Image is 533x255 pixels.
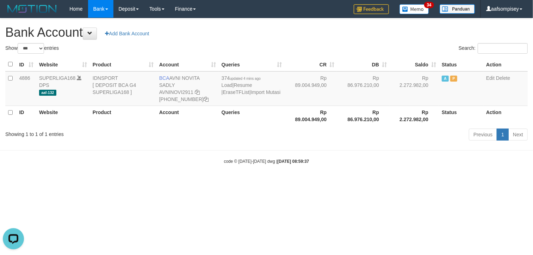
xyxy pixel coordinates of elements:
[390,58,439,71] th: Saldo: activate to sort column ascending
[100,28,154,40] a: Add Bank Account
[18,43,44,54] select: Showentries
[36,106,90,126] th: Website
[90,71,156,106] td: IDNSPORT [ DEPOSIT BCA G4 SUPERLIGA168 ]
[39,90,56,96] span: aaf-132
[459,43,528,54] label: Search:
[204,96,209,102] a: Copy 4062280135 to clipboard
[230,77,261,81] span: updated 4 mins ago
[497,129,509,141] a: 1
[156,58,219,71] th: Account: activate to sort column ascending
[222,82,233,88] a: Load
[90,58,156,71] th: Product: activate to sort column ascending
[337,71,390,106] td: Rp 86.976.210,00
[219,106,285,126] th: Queries
[390,106,439,126] th: Rp 2.272.982,00
[36,58,90,71] th: Website: activate to sort column ascending
[39,75,76,81] a: SUPERLIGA168
[508,129,528,141] a: Next
[486,75,495,81] a: Edit
[399,4,429,14] img: Button%20Memo.svg
[496,75,510,81] a: Delete
[277,159,309,164] strong: [DATE] 08:59:37
[16,71,36,106] td: 4886
[5,25,528,40] h1: Bank Account
[440,4,475,14] img: panduan.png
[16,106,36,126] th: ID
[90,106,156,126] th: Product
[483,106,528,126] th: Action
[469,129,497,141] a: Previous
[234,82,252,88] a: Resume
[478,43,528,54] input: Search:
[450,76,457,82] span: Paused
[16,58,36,71] th: ID: activate to sort column ascending
[224,159,309,164] small: code © [DATE]-[DATE] dwg |
[285,58,337,71] th: CR: activate to sort column ascending
[222,75,281,95] span: | | |
[285,106,337,126] th: Rp 89.004.949,00
[222,75,261,81] span: 374
[251,89,281,95] a: Import Mutasi
[159,89,193,95] a: AVNINOVI2911
[223,89,249,95] a: EraseTFList
[285,71,337,106] td: Rp 89.004.949,00
[483,58,528,71] th: Action
[337,106,390,126] th: Rp 86.976.210,00
[5,128,217,138] div: Showing 1 to 1 of 1 entries
[424,2,434,8] span: 34
[337,58,390,71] th: DB: activate to sort column ascending
[156,106,219,126] th: Account
[36,71,90,106] td: DPS
[354,4,389,14] img: Feedback.jpg
[156,71,219,106] td: AVNI NOVITA SADLY [PHONE_NUMBER]
[159,75,169,81] span: BCA
[442,76,449,82] span: Active
[439,58,483,71] th: Status
[5,4,59,14] img: MOTION_logo.png
[439,106,483,126] th: Status
[5,43,59,54] label: Show entries
[195,89,200,95] a: Copy AVNINOVI2911 to clipboard
[390,71,439,106] td: Rp 2.272.982,00
[3,3,24,24] button: Open LiveChat chat widget
[219,58,285,71] th: Queries: activate to sort column ascending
